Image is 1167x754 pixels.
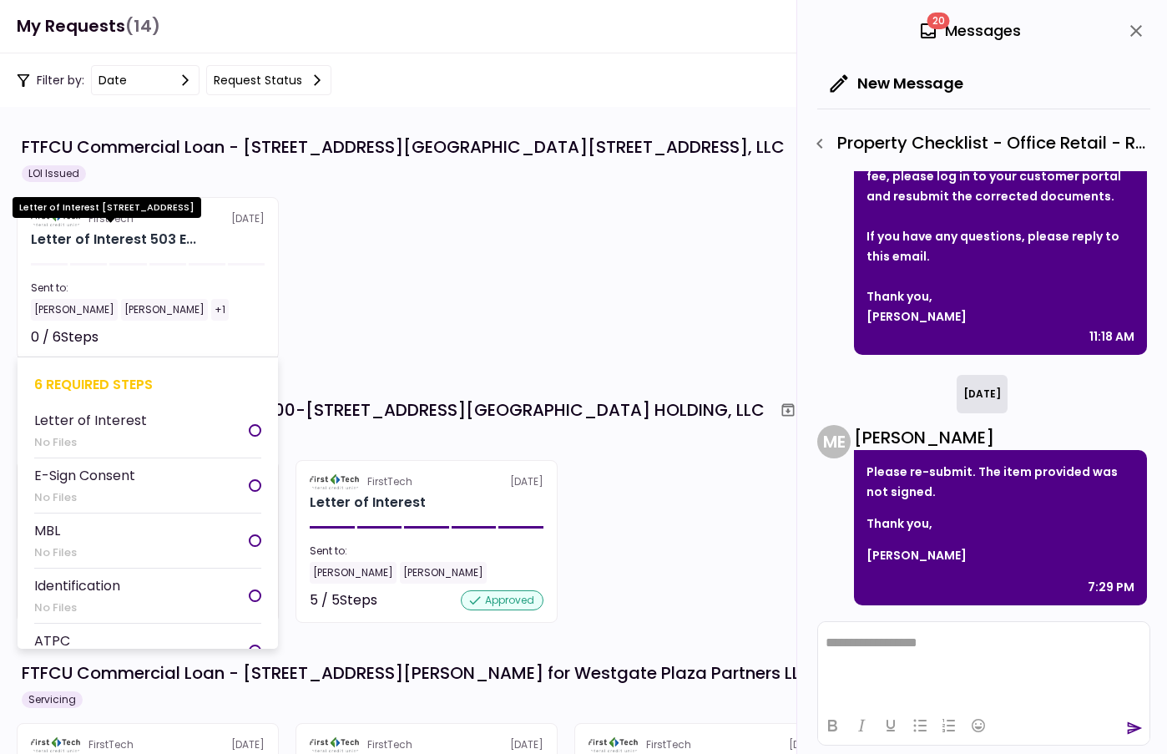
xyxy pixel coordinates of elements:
[817,62,977,105] button: New Message
[310,590,377,610] div: 5 / 5 Steps
[17,9,160,43] h1: My Requests
[367,474,412,489] div: FirstTech
[461,590,543,610] div: approved
[22,660,813,686] div: FTFCU Commercial Loan - [STREET_ADDRESS][PERSON_NAME] for Westgate Plaza Partners LLC
[589,737,822,752] div: [DATE]
[17,65,331,95] div: Filter by:
[793,132,823,162] button: Archive workflow
[866,306,1134,326] div: [PERSON_NAME]
[206,65,331,95] button: Request status
[31,737,265,752] div: [DATE]
[927,13,950,29] span: 20
[1089,326,1134,347] div: 11:18 AM
[22,397,765,423] div: FTFCU Commercial Loan - 22800-[STREET_ADDRESS][GEOGRAPHIC_DATA] HOLDING, LLC
[818,622,1149,706] iframe: Rich Text Area
[31,230,196,250] div: Letter of Interest 503 E 6th Street Del Rio
[88,737,134,752] div: FirstTech
[817,425,851,458] div: M E
[400,562,487,584] div: [PERSON_NAME]
[310,562,397,584] div: [PERSON_NAME]
[34,600,120,616] div: No Files
[957,375,1008,413] div: [DATE]
[964,714,993,737] button: Emojis
[918,18,1021,43] div: Messages
[1122,17,1150,45] button: close
[589,737,639,752] img: Partner logo
[31,299,118,321] div: [PERSON_NAME]
[310,474,543,489] div: [DATE]
[31,737,82,752] img: Partner logo
[91,65,200,95] button: date
[854,425,1147,450] div: [PERSON_NAME]
[34,575,120,596] div: Identification
[34,410,147,431] div: Letter of Interest
[866,545,1134,565] p: [PERSON_NAME]
[367,737,412,752] div: FirstTech
[22,691,83,708] div: Servicing
[34,374,261,395] div: 6 required steps
[34,489,135,506] div: No Files
[806,129,1150,158] div: Property Checklist - Office Retail - Rent Roll and Past Due Affidavit
[866,226,1134,266] div: If you have any questions, please reply to this email.
[646,737,691,752] div: FirstTech
[310,474,361,489] img: Partner logo
[310,737,361,752] img: Partner logo
[877,714,905,737] button: Underline
[31,327,99,347] div: 0 / 6 Steps
[866,514,1134,534] p: Thank you,
[773,395,803,425] button: Archive workflow
[189,327,265,347] div: Not started
[31,281,265,296] div: Sent to:
[906,714,934,737] button: Bullet list
[935,714,963,737] button: Numbered list
[34,520,77,541] div: MBL
[818,714,846,737] button: Bold
[310,493,426,513] h2: Letter of Interest
[125,9,160,43] span: (14)
[1126,720,1143,736] button: send
[310,544,543,559] div: Sent to:
[310,737,543,752] div: [DATE]
[34,434,147,451] div: No Files
[22,165,86,182] div: LOI Issued
[121,299,208,321] div: [PERSON_NAME]
[866,286,1134,306] div: Thank you,
[34,630,77,651] div: ATPC
[13,197,201,218] div: Letter of Interest [STREET_ADDRESS]
[34,544,77,561] div: No Files
[99,71,127,89] div: date
[866,462,1134,502] p: Please re-submit. The item provided was not signed.
[34,465,135,486] div: E-Sign Consent
[211,299,229,321] div: +1
[1088,577,1134,597] div: 7:29 PM
[22,134,785,159] div: FTFCU Commercial Loan - [STREET_ADDRESS][GEOGRAPHIC_DATA][STREET_ADDRESS], LLC
[847,714,876,737] button: Italic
